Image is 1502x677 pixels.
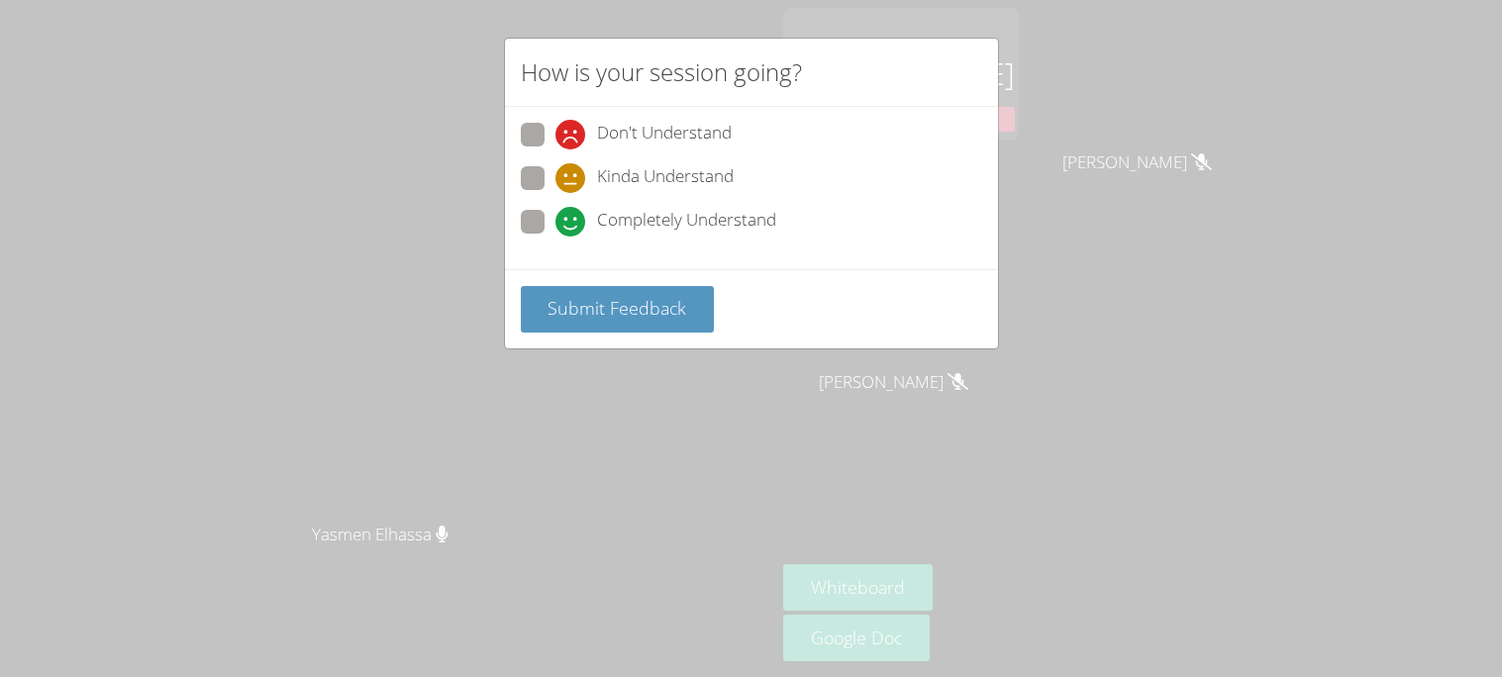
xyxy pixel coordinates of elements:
button: Submit Feedback [521,286,715,333]
span: Submit Feedback [548,296,686,320]
span: Don't Understand [597,120,732,149]
h2: How is your session going? [521,54,802,90]
span: Completely Understand [597,207,776,237]
span: Kinda Understand [597,163,734,193]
